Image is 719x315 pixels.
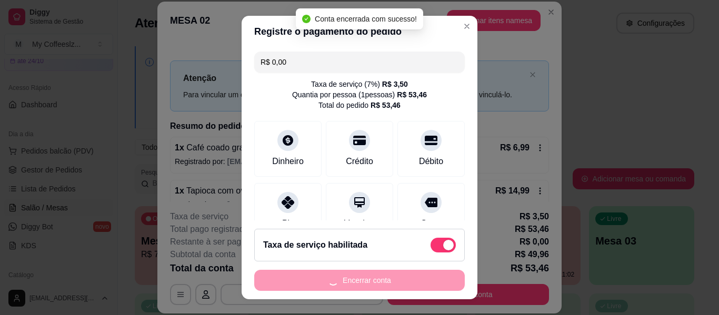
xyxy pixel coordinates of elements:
div: R$ 3,50 [382,79,408,89]
div: Taxa de serviço ( 7 %) [311,79,408,89]
div: Pix [282,217,294,230]
div: Débito [419,155,443,168]
div: Crédito [346,155,373,168]
div: Outro [421,217,442,230]
button: Close [458,18,475,35]
div: R$ 53,46 [397,89,427,100]
span: Conta encerrada com sucesso! [315,15,417,23]
div: Voucher [344,217,375,230]
div: R$ 53,46 [371,100,401,110]
span: check-circle [302,15,311,23]
input: Ex.: hambúrguer de cordeiro [261,52,458,73]
header: Registre o pagamento do pedido [242,16,477,47]
div: Total do pedido [318,100,401,110]
div: Quantia por pessoa ( 1 pessoas) [292,89,427,100]
h2: Taxa de serviço habilitada [263,239,367,251]
div: Dinheiro [272,155,304,168]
